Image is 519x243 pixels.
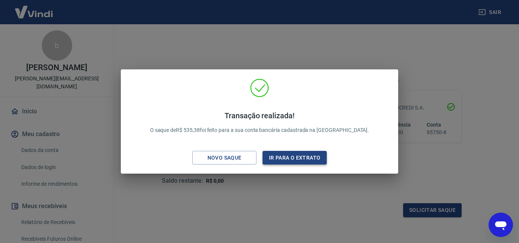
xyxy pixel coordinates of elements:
[150,111,369,134] p: O saque de R$ 535,38 foi feito para a sua conta bancária cadastrada na [GEOGRAPHIC_DATA].
[150,111,369,120] h4: Transação realizada!
[263,151,327,165] button: Ir para o extrato
[489,213,513,237] iframe: Botão para abrir a janela de mensagens
[192,151,256,165] button: Novo saque
[198,153,251,163] div: Novo saque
